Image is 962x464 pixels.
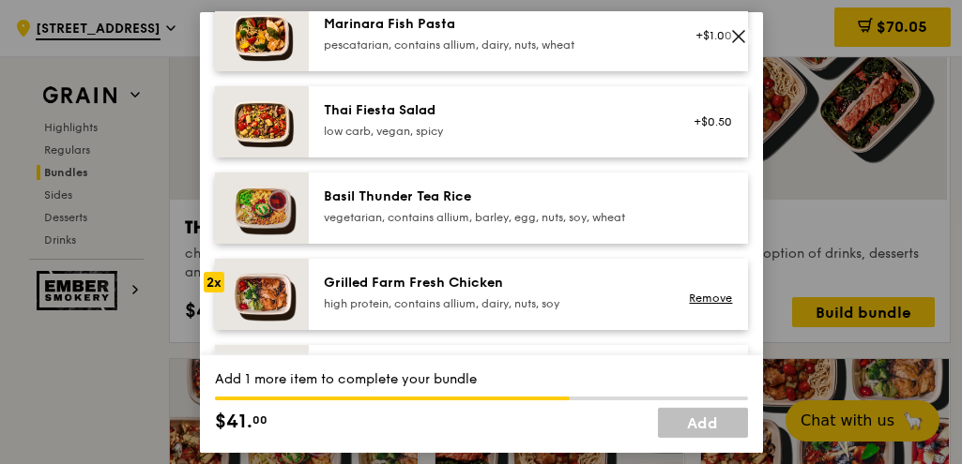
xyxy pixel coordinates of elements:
a: Add [658,408,748,438]
div: vegetarian, contains allium, barley, egg, nuts, soy, wheat [324,209,661,224]
span: 00 [252,412,267,427]
div: pescatarian, contains allium, dairy, nuts, wheat [324,37,661,52]
span: $41. [215,408,252,436]
div: Thai Fiesta Salad [324,100,661,119]
div: Add 1 more item to complete your bundle [215,370,748,389]
img: daily_normal_Thai_Fiesta_Salad__Horizontal_.jpg [215,85,309,157]
div: +$0.50 [683,113,733,128]
img: daily_normal_Honey_Duo_Mustard_Chicken__Horizontal_.jpg [215,344,309,415]
div: +$1.00 [683,27,733,42]
img: daily_normal_HORZ-Basil-Thunder-Tea-Rice.jpg [215,172,309,243]
div: low carb, vegan, spicy [324,123,661,138]
a: Remove [689,292,732,305]
div: high protein, contains allium, dairy, nuts, soy [324,295,661,310]
div: Marinara Fish Pasta [324,14,661,33]
div: Basil Thunder Tea Rice [324,187,661,205]
div: 2x [204,271,224,292]
div: Grilled Farm Fresh Chicken [324,273,661,292]
img: daily_normal_HORZ-Grilled-Farm-Fresh-Chicken.jpg [215,258,309,329]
